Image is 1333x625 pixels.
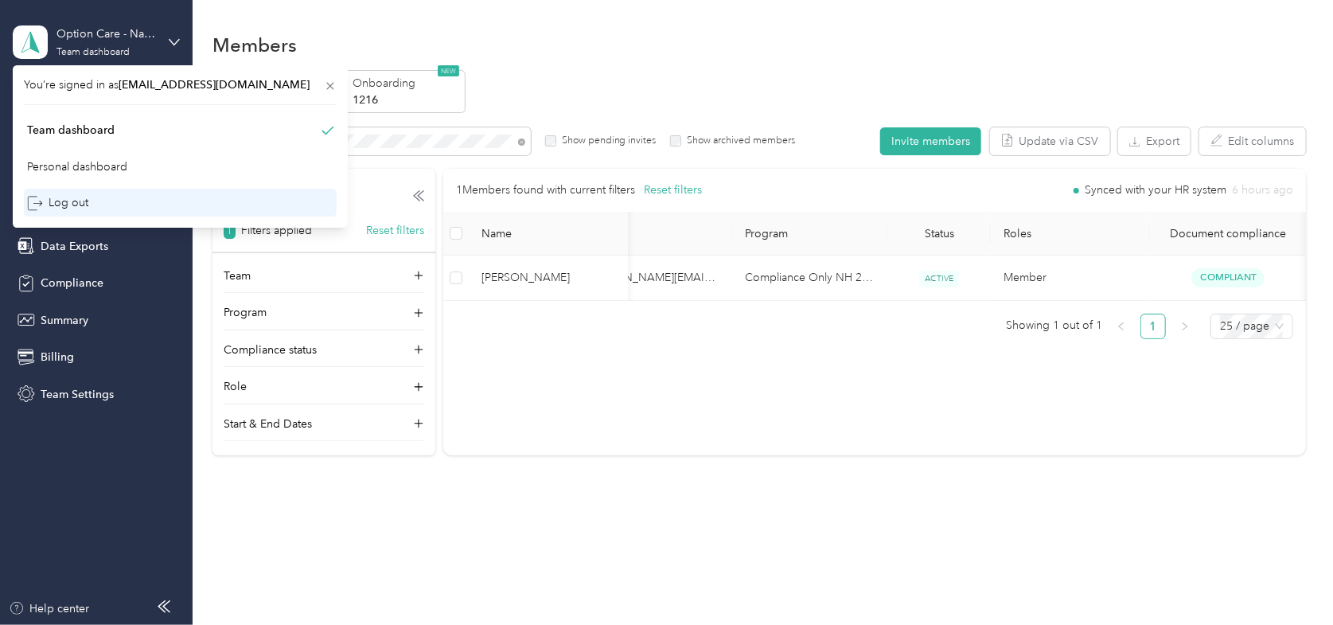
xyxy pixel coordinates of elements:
[41,386,114,403] span: Team Settings
[9,600,90,617] button: Help center
[1141,314,1165,338] a: 1
[1118,127,1191,155] button: Export
[732,256,887,300] td: Compliance Only NH 2025
[224,378,247,395] p: Role
[732,212,887,256] th: Program
[887,212,991,256] th: Status
[1232,185,1293,196] span: 6 hours ago
[224,222,236,239] span: 1
[366,222,424,239] button: Reset filters
[1140,314,1166,339] li: 1
[1109,314,1134,339] button: left
[1172,314,1198,339] button: right
[991,256,1150,300] td: Member
[919,271,959,287] span: ACTIVE
[456,182,635,199] p: 1 Members found with current filters
[681,134,795,148] label: Show archived members
[573,256,732,300] td: lisa.stringer@navenhealth.com
[644,182,702,199] button: Reset filters
[41,238,108,255] span: Data Exports
[1109,314,1134,339] li: Previous Page
[41,349,74,365] span: Billing
[481,269,615,287] span: [PERSON_NAME]
[1006,314,1102,338] span: Showing 1 out of 1
[1180,322,1190,331] span: right
[991,212,1150,256] th: Roles
[353,92,461,108] p: 1216
[57,25,156,42] div: Option Care - Naven Health
[880,127,981,155] button: Invite members
[1163,227,1293,240] div: Document compliance
[27,122,115,139] div: Team dashboard
[224,268,251,284] p: Team
[353,75,461,92] p: Onboarding
[573,212,732,256] th: Team
[57,48,130,57] div: Team dashboard
[481,227,615,240] span: Name
[41,275,103,291] span: Compliance
[224,304,267,321] p: Program
[24,76,337,93] span: You’re signed in as
[241,222,312,239] p: Filters applied
[1210,314,1293,339] div: Page Size
[224,342,317,358] p: Compliance status
[1220,314,1284,338] span: 25 / page
[119,78,310,92] span: [EMAIL_ADDRESS][DOMAIN_NAME]
[27,194,88,211] div: Log out
[1191,268,1265,287] span: Compliant
[1117,322,1126,331] span: left
[1244,536,1333,625] iframe: Everlance-gr Chat Button Frame
[469,212,628,256] th: Name
[438,65,459,76] span: NEW
[469,256,628,300] td: Debbie Edwards
[990,127,1110,155] button: Update via CSV
[556,134,657,148] label: Show pending invites
[1085,185,1226,196] span: Synced with your HR system
[224,416,312,432] p: Start & End Dates
[1199,127,1306,155] button: Edit columns
[41,312,88,329] span: Summary
[27,158,127,175] div: Personal dashboard
[1172,314,1198,339] li: Next Page
[212,37,297,53] h1: Members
